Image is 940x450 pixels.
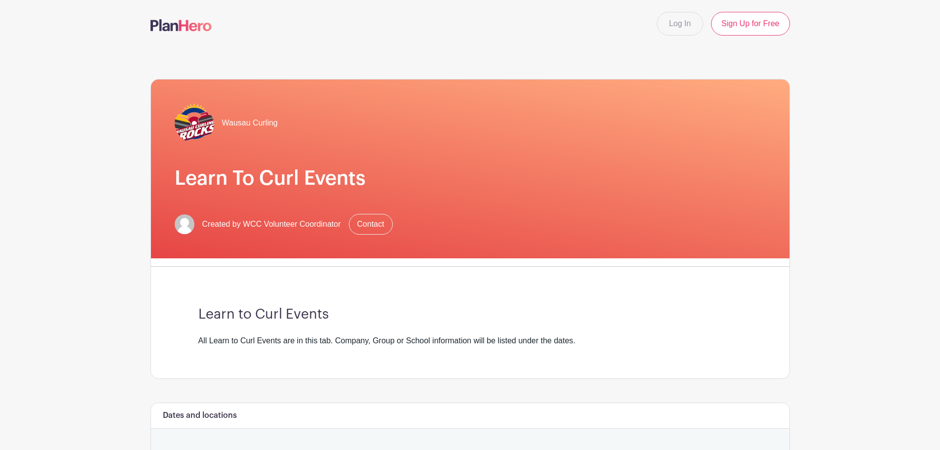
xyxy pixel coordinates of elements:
div: All Learn to Curl Events are in this tab. Company, Group or School information will be listed und... [198,335,742,347]
h6: Dates and locations [163,411,237,420]
span: Created by WCC Volunteer Coordinator [202,218,341,230]
a: Log In [657,12,703,36]
img: logo-507f7623f17ff9eddc593b1ce0a138ce2505c220e1c5a4e2b4648c50719b7d32.svg [150,19,212,31]
img: logo-1.png [175,103,214,143]
h1: Learn To Curl Events [175,166,766,190]
h3: Learn to Curl Events [198,306,742,323]
span: Wausau Curling [222,117,278,129]
img: default-ce2991bfa6775e67f084385cd625a349d9dcbb7a52a09fb2fda1e96e2d18dcdb.png [175,214,194,234]
a: Sign Up for Free [711,12,790,36]
a: Contact [349,214,393,235]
